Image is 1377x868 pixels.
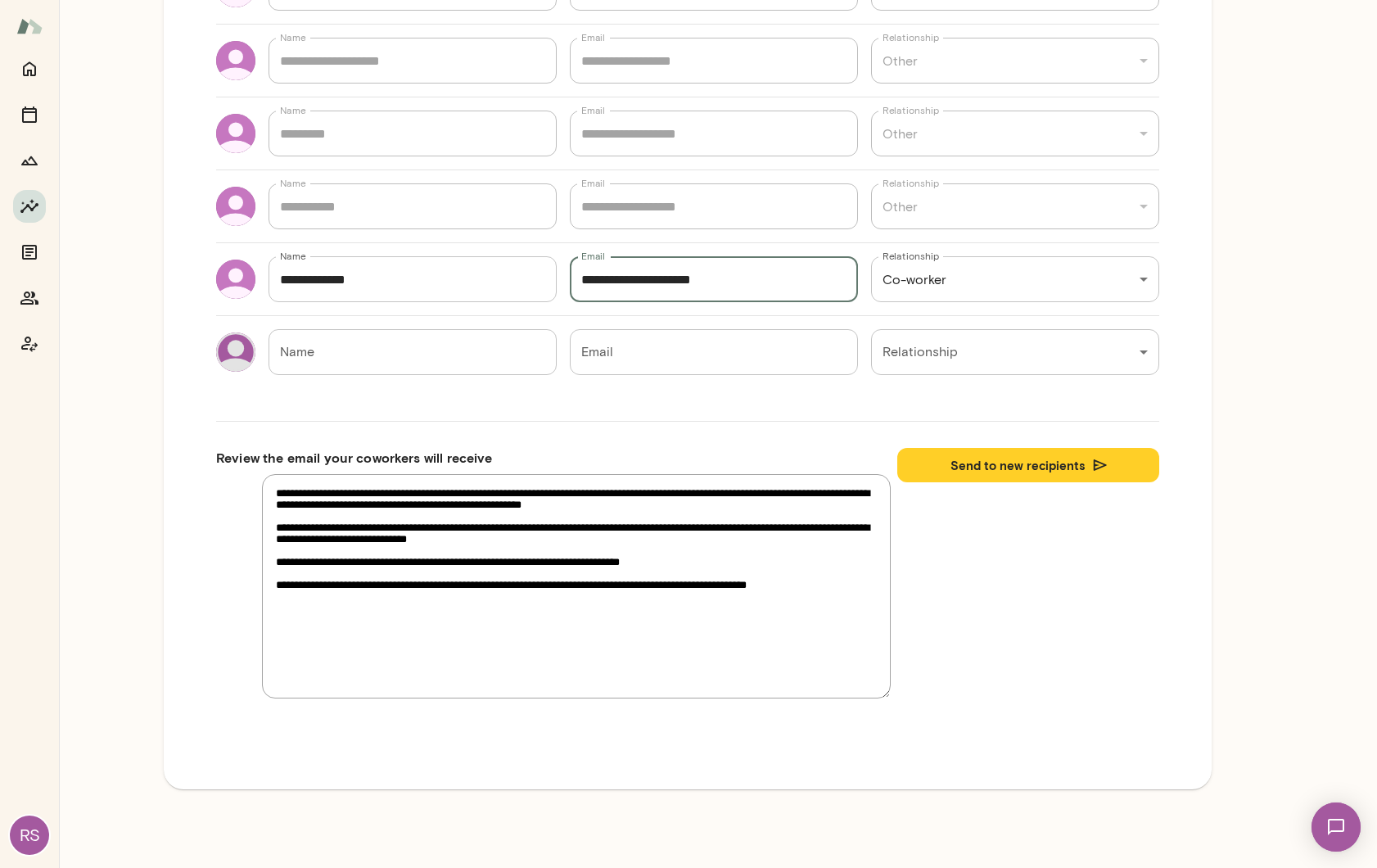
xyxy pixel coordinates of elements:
[216,448,891,468] h6: Review the email your coworkers will receive
[13,190,46,223] button: Insights
[883,176,939,190] label: Relationship
[897,448,1159,482] button: Send to new recipients
[871,183,1159,229] div: Other
[280,176,306,190] label: Name
[13,52,46,85] button: Home
[883,249,939,263] label: Relationship
[280,30,306,44] label: Name
[581,30,605,44] label: Email
[13,328,46,360] button: Coach app
[581,176,605,190] label: Email
[581,103,605,117] label: Email
[13,236,46,269] button: Documents
[10,816,49,855] div: RS
[883,103,939,117] label: Relationship
[871,256,1159,302] div: Co-worker
[13,282,46,314] button: Members
[883,30,939,44] label: Relationship
[871,38,1159,84] div: Other
[13,144,46,177] button: Growth Plan
[581,249,605,263] label: Email
[871,111,1159,156] div: Other
[280,103,306,117] label: Name
[16,11,43,42] img: Mento
[13,98,46,131] button: Sessions
[280,249,306,263] label: Name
